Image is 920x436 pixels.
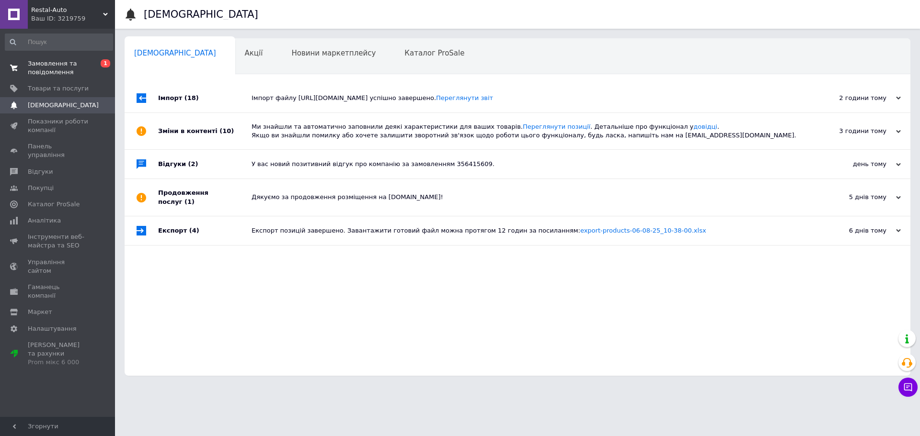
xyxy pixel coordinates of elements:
span: Замовлення та повідомлення [28,59,89,77]
div: Експорт позицій завершено. Завантажити готовий файл можна протягом 12 годин за посиланням: [252,226,805,235]
span: Маркет [28,308,52,316]
a: Переглянути позиції [523,123,590,130]
span: Покупці [28,184,54,192]
span: Показники роботи компанії [28,117,89,134]
span: (2) [188,160,198,168]
button: Чат з покупцем [898,378,918,397]
span: 1 [101,59,110,67]
span: Restal-Auto [31,6,103,14]
div: Експорт [158,216,252,245]
a: export-products-06-08-25_10-38-00.xlsx [580,227,706,234]
div: день тому [805,160,901,168]
span: (18) [184,94,199,101]
div: Продовження послуг [158,179,252,215]
span: Відгуки [28,168,53,176]
span: [DEMOGRAPHIC_DATA] [134,49,216,57]
span: Панель управління [28,142,89,159]
div: Дякуємо за продовження розміщення на [DOMAIN_NAME]! [252,193,805,201]
span: Управління сайтом [28,258,89,275]
span: (1) [184,198,195,205]
span: Каталог ProSale [28,200,80,209]
div: Ми знайшли та автоматично заповнили деякі характеристики для ваших товарів. . Детальніше про функ... [252,123,805,140]
div: 3 години тому [805,127,901,135]
div: Імпорт файлу [URL][DOMAIN_NAME] успішно завершено. [252,94,805,102]
span: Інструменти веб-майстра та SEO [28,233,89,250]
div: У вас новий позитивний відгук про компанію за замовленням 356415609. [252,160,805,168]
div: Ваш ID: 3219759 [31,14,115,23]
span: (4) [189,227,199,234]
span: Аналітика [28,216,61,225]
div: Prom мікс 6 000 [28,358,89,367]
span: Акції [245,49,263,57]
div: 6 днів тому [805,226,901,235]
a: Переглянути звіт [436,94,493,101]
span: [DEMOGRAPHIC_DATA] [28,101,99,110]
span: Гаманець компанії [28,283,89,300]
h1: [DEMOGRAPHIC_DATA] [144,9,258,20]
input: Пошук [5,34,113,51]
span: Каталог ProSale [404,49,464,57]
div: Відгуки [158,150,252,179]
span: [PERSON_NAME] та рахунки [28,341,89,367]
a: довідці [693,123,717,130]
span: Налаштування [28,324,77,333]
div: Імпорт [158,84,252,112]
div: 5 днів тому [805,193,901,201]
div: 2 години тому [805,94,901,102]
div: Зміни в контенті [158,113,252,149]
span: Товари та послуги [28,84,89,93]
span: Новини маркетплейсу [291,49,376,57]
span: (10) [219,127,234,134]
